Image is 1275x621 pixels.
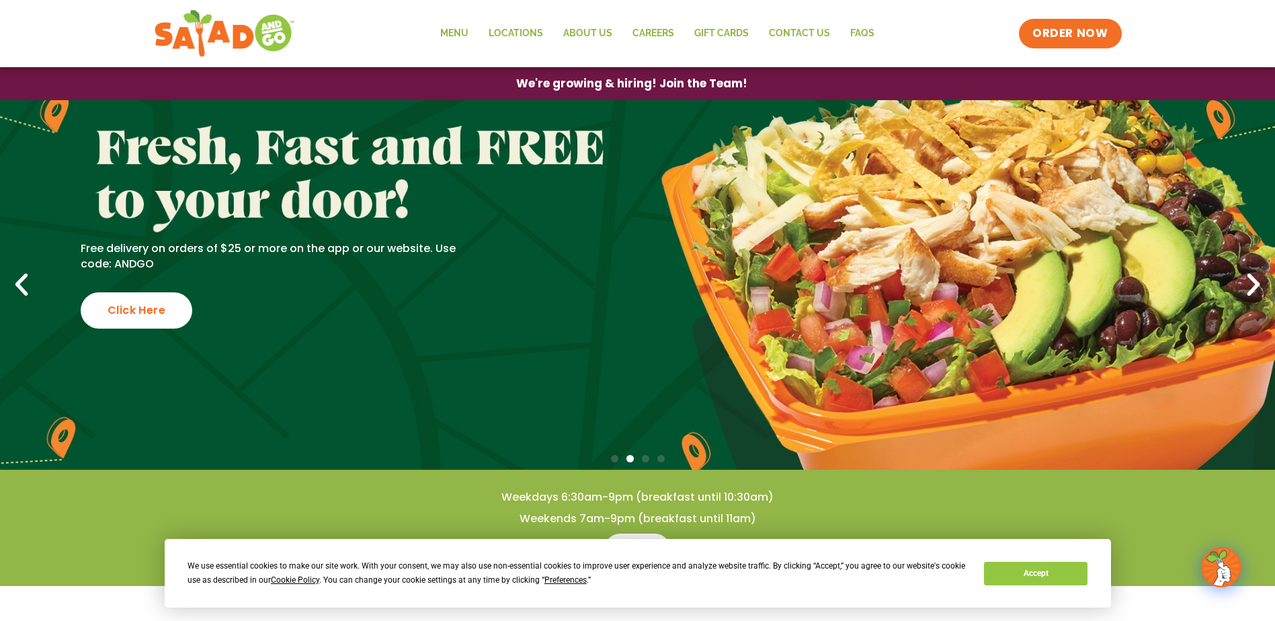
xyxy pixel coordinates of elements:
[604,534,671,566] a: Menu
[81,292,192,329] div: Click Here
[479,18,553,49] a: Locations
[626,455,634,462] span: Go to slide 2
[7,270,36,300] div: Previous slide
[759,18,840,49] a: Contact Us
[1202,548,1240,586] img: wpChatIcon
[544,575,587,585] span: Preferences
[188,559,968,587] div: We use essential cookies to make our site work. With your consent, we may also use non-essential ...
[840,18,885,49] a: FAQs
[611,455,618,462] span: Go to slide 1
[657,455,665,462] span: Go to slide 4
[1239,270,1268,300] div: Next slide
[642,455,649,462] span: Go to slide 3
[496,68,768,99] a: We're growing & hiring! Join the Team!
[516,78,747,89] span: We're growing & hiring! Join the Team!
[984,562,1087,585] button: Accept
[622,18,684,49] a: Careers
[684,18,759,49] a: GIFT CARDS
[271,575,319,585] span: Cookie Policy
[553,18,622,49] a: About Us
[430,18,479,49] a: Menu
[27,490,1248,505] h4: Weekdays 6:30am-9pm (breakfast until 10:30am)
[430,18,885,49] nav: Menu
[1032,26,1108,42] span: ORDER NOW
[154,7,296,60] img: new-SAG-logo-768×292
[27,511,1248,526] h4: Weekends 7am-9pm (breakfast until 11am)
[1019,19,1121,48] a: ORDER NOW
[165,539,1111,608] div: Cookie Consent Prompt
[81,241,475,272] p: Free delivery on orders of $25 or more on the app or our website. Use code: ANDGO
